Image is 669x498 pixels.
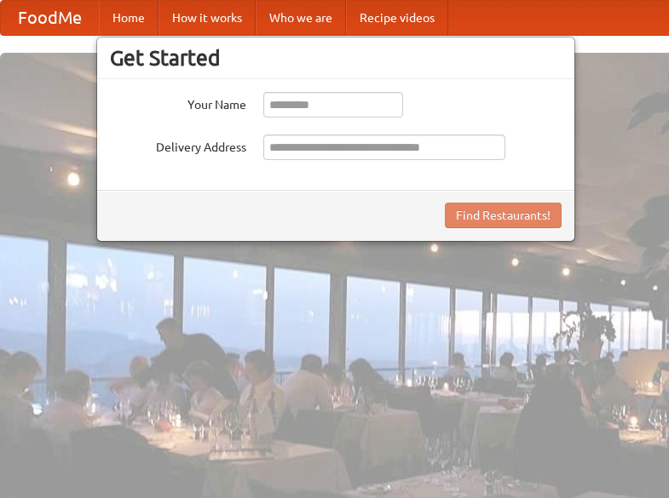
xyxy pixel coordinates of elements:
[256,1,346,35] a: Who we are
[346,1,448,35] a: Recipe videos
[445,203,562,228] button: Find Restaurants!
[110,45,562,71] h3: Get Started
[110,92,246,113] label: Your Name
[1,1,99,35] a: FoodMe
[99,1,159,35] a: Home
[110,135,246,156] label: Delivery Address
[159,1,256,35] a: How it works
